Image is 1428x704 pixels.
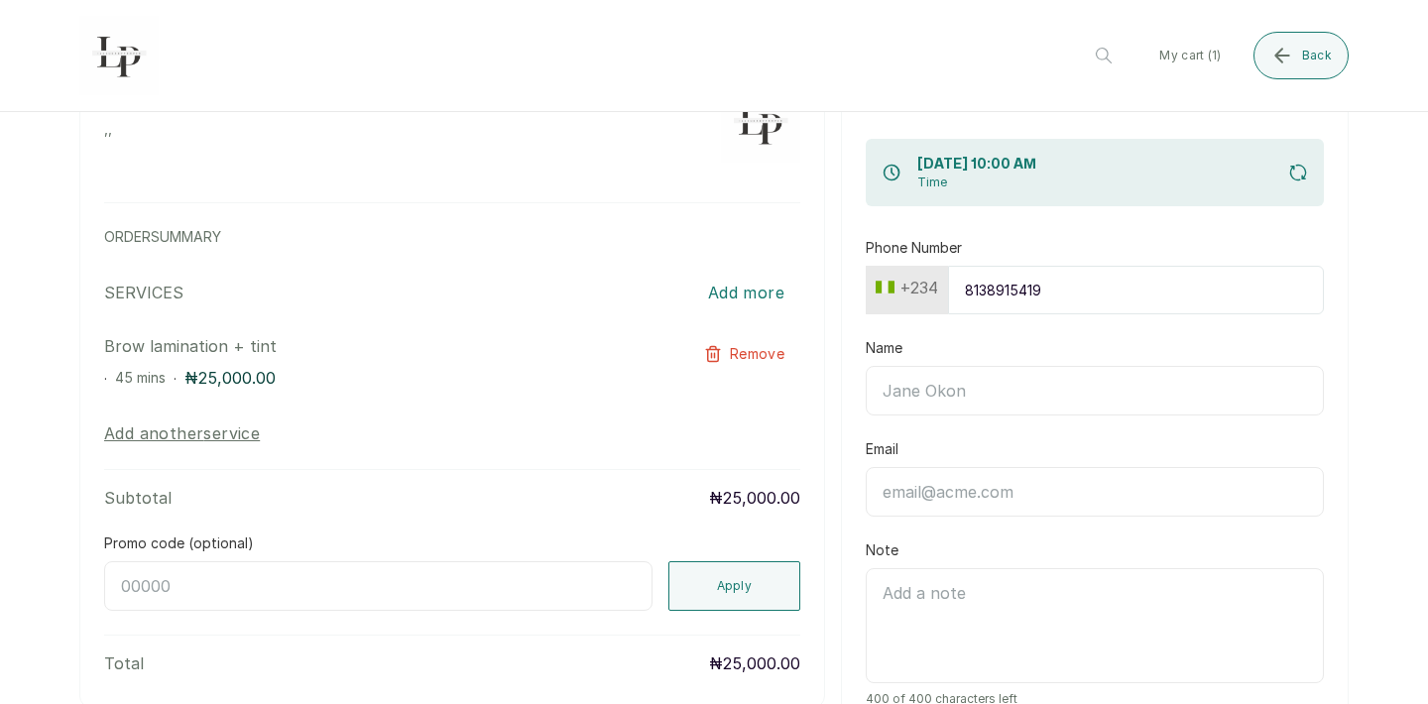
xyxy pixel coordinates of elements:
[917,155,1036,175] h1: [DATE] 10:00 AM
[104,334,661,358] p: Brow lamination + tint
[866,338,902,358] label: Name
[709,651,800,675] p: ₦25,000.00
[104,533,254,553] label: Promo code (optional)
[104,227,800,247] p: ORDER SUMMARY
[866,467,1324,517] input: email@acme.com
[104,366,661,390] div: · ·
[1253,32,1349,79] button: Back
[866,238,962,258] label: Phone Number
[104,421,260,445] button: Add anotherservice
[104,651,144,675] p: Total
[688,334,800,374] button: Remove
[721,83,800,163] img: business logo
[866,439,898,459] label: Email
[866,540,898,560] label: Note
[1302,48,1332,63] span: Back
[866,366,1324,415] input: Jane Okon
[668,561,801,611] button: Apply
[917,175,1036,190] p: Time
[184,366,276,390] p: ₦25,000.00
[709,486,800,510] p: ₦25,000.00
[115,369,166,386] span: 45 mins
[104,119,308,139] p: , ,
[104,486,172,510] p: Subtotal
[1143,32,1237,79] button: My cart (1)
[868,272,946,303] button: +234
[104,281,183,304] p: SERVICES
[730,344,784,364] span: Remove
[104,561,653,611] input: 00000
[79,16,159,95] img: business logo
[948,266,1324,314] input: 9151930463
[692,271,800,314] button: Add more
